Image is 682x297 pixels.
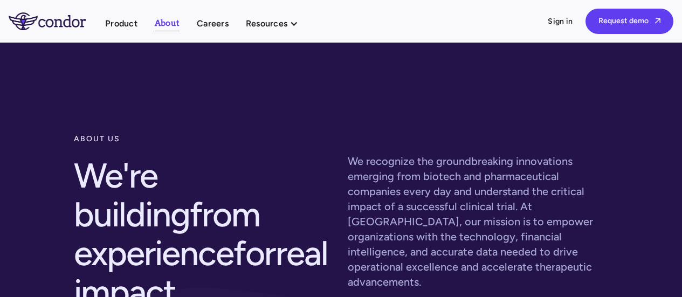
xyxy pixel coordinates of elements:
[548,16,573,27] a: Sign in
[585,9,673,34] a: Request demo
[246,16,309,31] div: Resources
[348,154,609,289] p: We recognize the groundbreaking innovations emerging from biotech and pharmaceutical companies ev...
[74,128,335,150] div: about us
[655,17,660,24] span: 
[74,194,260,274] span: from experience
[105,16,137,31] a: Product
[246,16,287,31] div: Resources
[155,16,180,31] a: About
[9,12,105,30] a: home
[197,16,229,31] a: Careers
